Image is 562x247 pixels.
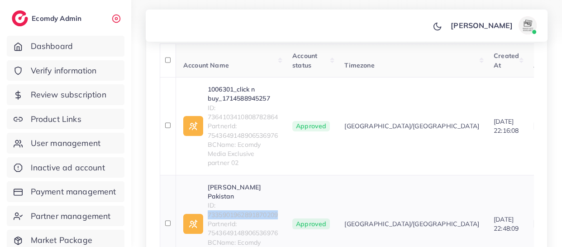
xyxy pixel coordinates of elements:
[31,137,100,149] span: User management
[31,234,92,246] span: Market Package
[31,162,105,174] span: Inactive ad account
[208,183,278,201] a: [PERSON_NAME] Pakistan
[344,219,479,228] span: [GEOGRAPHIC_DATA]/[GEOGRAPHIC_DATA]
[7,206,124,227] a: Partner management
[7,157,124,178] a: Inactive ad account
[7,36,124,57] a: Dashboard
[31,186,116,198] span: Payment management
[208,201,278,219] span: ID: 7335901962891870209
[494,52,519,69] span: Created At
[208,103,278,122] span: ID: 7364103410808782864
[494,117,519,135] span: [DATE] 22:16:08
[32,14,84,23] h2: Ecomdy Admin
[208,85,278,103] a: 1006301_click n buy_1714588945257
[31,65,97,77] span: Verify information
[7,109,124,130] a: Product Links
[208,219,278,238] span: PartnerId: 7543649148906536976
[31,40,73,52] span: Dashboard
[451,20,513,31] p: [PERSON_NAME]
[7,133,124,154] a: User management
[31,210,111,222] span: Partner management
[208,121,278,140] span: PartnerId: 7543649148906536976
[183,116,203,136] img: ic-ad-info.7fc67b75.svg
[7,60,124,81] a: Verify information
[31,89,106,101] span: Review subscription
[7,181,124,202] a: Payment management
[292,121,330,132] span: Approved
[12,10,28,26] img: logo
[519,16,537,34] img: avatar
[344,121,479,131] span: [GEOGRAPHIC_DATA]/[GEOGRAPHIC_DATA]
[7,84,124,105] a: Review subscription
[292,52,317,69] span: Account status
[183,214,203,234] img: ic-ad-info.7fc67b75.svg
[292,218,330,229] span: Approved
[446,16,540,34] a: [PERSON_NAME]avatar
[208,140,278,168] span: BCName: Ecomdy Media Exclusive partner 02
[344,61,374,69] span: Timezone
[31,113,81,125] span: Product Links
[12,10,84,26] a: logoEcomdy Admin
[494,215,519,232] span: [DATE] 22:48:09
[183,61,229,69] span: Account Name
